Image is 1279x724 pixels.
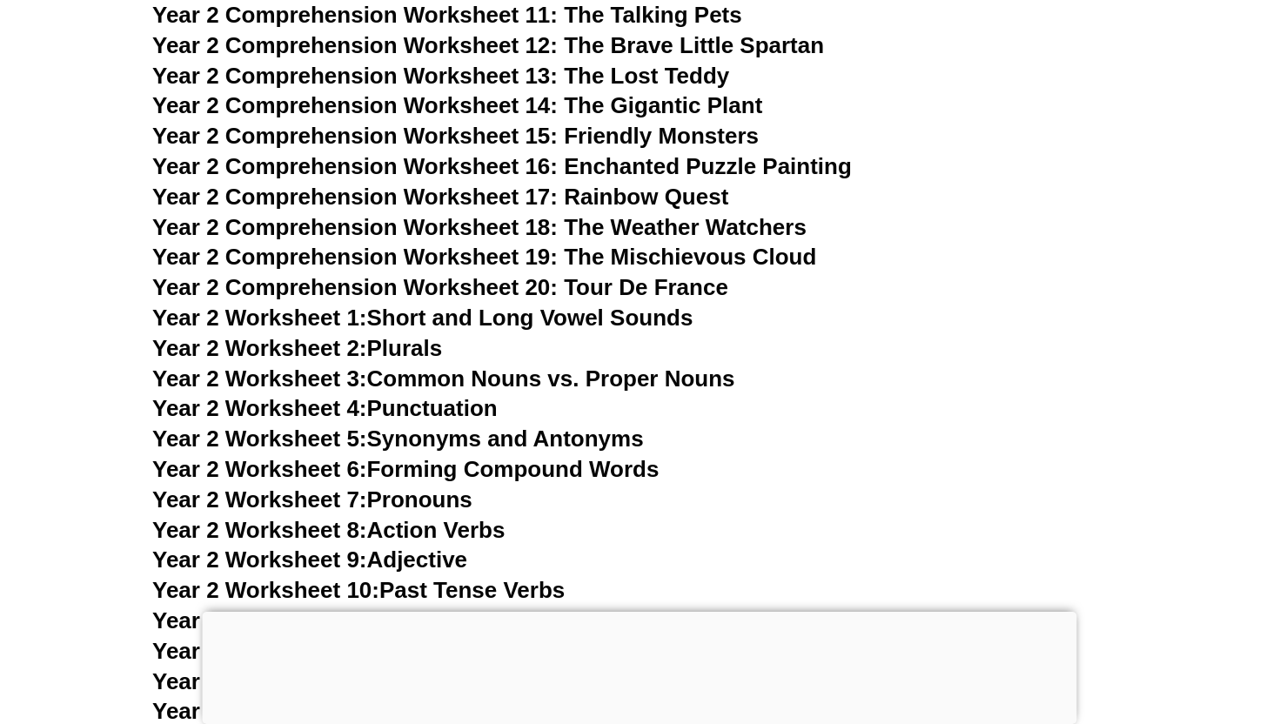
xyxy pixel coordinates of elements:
[152,517,505,543] a: Year 2 Worksheet 8:Action Verbs
[152,607,519,633] a: Year 2 Worksheet 11:Contractions
[152,698,843,724] a: Year 2 Worksheet 14:Sentence Structure - Subject and Predicate
[152,546,367,573] span: Year 2 Worksheet 9:
[152,365,367,392] span: Year 2 Worksheet 3:
[152,335,442,361] a: Year 2 Worksheet 2:Plurals
[152,32,824,58] a: Year 2 Comprehension Worksheet 12: The Brave Little Spartan
[152,668,379,694] span: Year 2 Worksheet 13:
[152,305,693,331] a: Year 2 Worksheet 1:Short and Long Vowel Sounds
[152,546,467,573] a: Year 2 Worksheet 9:Adjective
[152,214,807,240] a: Year 2 Comprehension Worksheet 18: The Weather Watchers
[152,607,379,633] span: Year 2 Worksheet 11:
[152,426,367,452] span: Year 2 Worksheet 5:
[152,365,735,392] a: Year 2 Worksheet 3:Common Nouns vs. Proper Nouns
[152,395,498,421] a: Year 2 Worksheet 4:Punctuation
[152,668,524,694] a: Year 2 Worksheet 13:Homophones
[152,638,552,664] a: Year 2 Worksheet 12:Rhyming Words
[152,184,728,210] a: Year 2 Comprehension Worksheet 17: Rainbow Quest
[152,92,762,118] a: Year 2 Comprehension Worksheet 14: The Gigantic Plant
[152,638,379,664] span: Year 2 Worksheet 12:
[152,244,816,270] a: Year 2 Comprehension Worksheet 19: The Mischievous Cloud
[152,486,367,513] span: Year 2 Worksheet 7:
[152,517,367,543] span: Year 2 Worksheet 8:
[203,612,1077,720] iframe: Advertisement
[152,577,565,603] a: Year 2 Worksheet 10:Past Tense Verbs
[152,123,759,149] a: Year 2 Comprehension Worksheet 15: Friendly Monsters
[152,577,379,603] span: Year 2 Worksheet 10:
[152,274,728,300] a: Year 2 Comprehension Worksheet 20: Tour De France
[152,456,367,482] span: Year 2 Worksheet 6:
[152,63,729,89] a: Year 2 Comprehension Worksheet 13: The Lost Teddy
[152,395,367,421] span: Year 2 Worksheet 4:
[152,2,742,28] a: Year 2 Comprehension Worksheet 11: The Talking Pets
[152,153,852,179] a: Year 2 Comprehension Worksheet 16: Enchanted Puzzle Painting
[981,527,1279,724] iframe: Chat Widget
[152,698,379,724] span: Year 2 Worksheet 14:
[152,305,367,331] span: Year 2 Worksheet 1:
[152,426,644,452] a: Year 2 Worksheet 5:Synonyms and Antonyms
[152,335,367,361] span: Year 2 Worksheet 2:
[152,486,472,513] a: Year 2 Worksheet 7:Pronouns
[152,456,659,482] a: Year 2 Worksheet 6:Forming Compound Words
